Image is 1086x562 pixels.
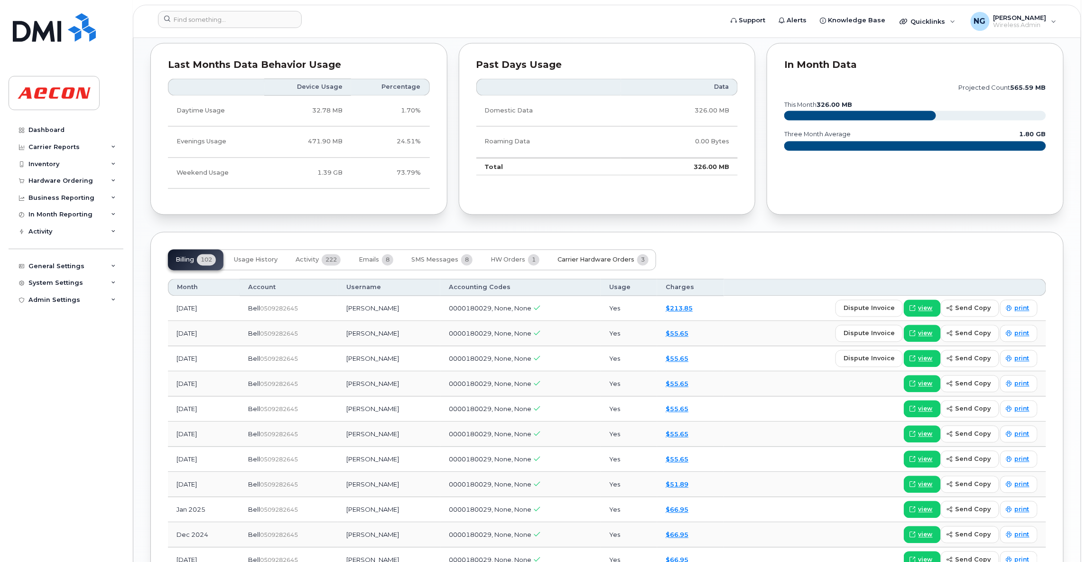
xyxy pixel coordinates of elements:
span: print [1015,531,1030,539]
span: view [919,480,933,489]
a: $55.65 [666,355,688,363]
span: dispute invoice [844,304,895,313]
span: view [919,430,933,439]
a: print [1000,501,1038,518]
span: Bell [248,506,260,514]
td: [PERSON_NAME] [338,347,440,372]
span: 3 [637,254,649,266]
td: Yes [601,397,657,422]
button: send copy [941,401,999,418]
td: [DATE] [168,347,240,372]
a: view [904,426,941,443]
span: Bell [248,531,260,539]
text: three month average [784,131,851,138]
button: send copy [941,501,999,518]
span: view [919,455,933,464]
span: dispute invoice [844,354,895,363]
a: $55.65 [666,456,688,463]
a: view [904,325,941,342]
span: print [1015,480,1030,489]
span: send copy [956,455,991,464]
span: 0000180029, None, None [449,305,531,312]
span: Bell [248,330,260,337]
span: 0509282645 [260,532,298,539]
span: view [919,405,933,413]
td: Yes [601,472,657,497]
span: 0000180029, None, None [449,431,531,438]
a: view [904,501,941,518]
a: $55.65 [666,405,688,413]
td: [PERSON_NAME] [338,523,440,548]
button: dispute invoice [835,300,903,317]
span: dispute invoice [844,329,895,338]
td: Yes [601,497,657,523]
a: print [1000,476,1038,493]
span: Bell [248,305,260,312]
div: In Month Data [784,61,1046,70]
td: Dec 2024 [168,523,240,548]
span: print [1015,329,1030,338]
td: [PERSON_NAME] [338,321,440,347]
span: 0509282645 [260,506,298,514]
span: Knowledge Base [828,16,885,25]
a: print [1000,300,1038,317]
a: $66.95 [666,531,688,539]
td: [DATE] [168,472,240,497]
span: print [1015,355,1030,363]
a: $55.65 [666,380,688,388]
a: $51.89 [666,481,688,488]
span: 0000180029, None, None [449,531,531,539]
a: $55.65 [666,330,688,337]
th: Month [168,279,240,296]
th: Username [338,279,440,296]
span: send copy [956,304,991,313]
span: 0000180029, None, None [449,330,531,337]
a: view [904,350,941,367]
span: 222 [322,254,341,266]
span: send copy [956,480,991,489]
span: 0000180029, None, None [449,506,531,514]
button: send copy [941,476,999,493]
span: view [919,304,933,313]
span: HW Orders [491,256,525,264]
a: print [1000,426,1038,443]
td: Daytime Usage [168,96,264,127]
span: Bell [248,380,260,388]
button: send copy [941,375,999,393]
span: 0509282645 [260,431,298,438]
td: [PERSON_NAME] [338,497,440,523]
button: send copy [941,451,999,468]
tr: Weekdays from 6:00pm to 8:00am [168,127,430,158]
text: this month [784,102,852,109]
span: print [1015,506,1030,514]
span: 0509282645 [260,481,298,488]
span: Wireless Admin [993,21,1047,29]
span: 0000180029, None, None [449,355,531,363]
span: view [919,380,933,388]
a: print [1000,325,1038,342]
span: print [1015,430,1030,439]
td: 24.51% [351,127,429,158]
td: Evenings Usage [168,127,264,158]
span: Quicklinks [911,18,946,25]
td: 0.00 Bytes [621,127,738,158]
span: print [1015,405,1030,413]
span: Usage History [234,256,278,264]
a: print [1000,451,1038,468]
td: Total [476,158,622,176]
th: Account [240,279,338,296]
td: [DATE] [168,321,240,347]
span: Carrier Hardware Orders [557,256,634,264]
span: 0000180029, None, None [449,456,531,463]
span: 0000180029, None, None [449,481,531,488]
button: send copy [941,350,999,367]
tr: Friday from 6:00pm to Monday 8:00am [168,158,430,189]
span: Bell [248,405,260,413]
a: print [1000,350,1038,367]
button: send copy [941,325,999,342]
td: [DATE] [168,422,240,447]
a: $66.95 [666,506,688,514]
span: 8 [382,254,393,266]
button: dispute invoice [835,350,903,367]
span: send copy [956,354,991,363]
